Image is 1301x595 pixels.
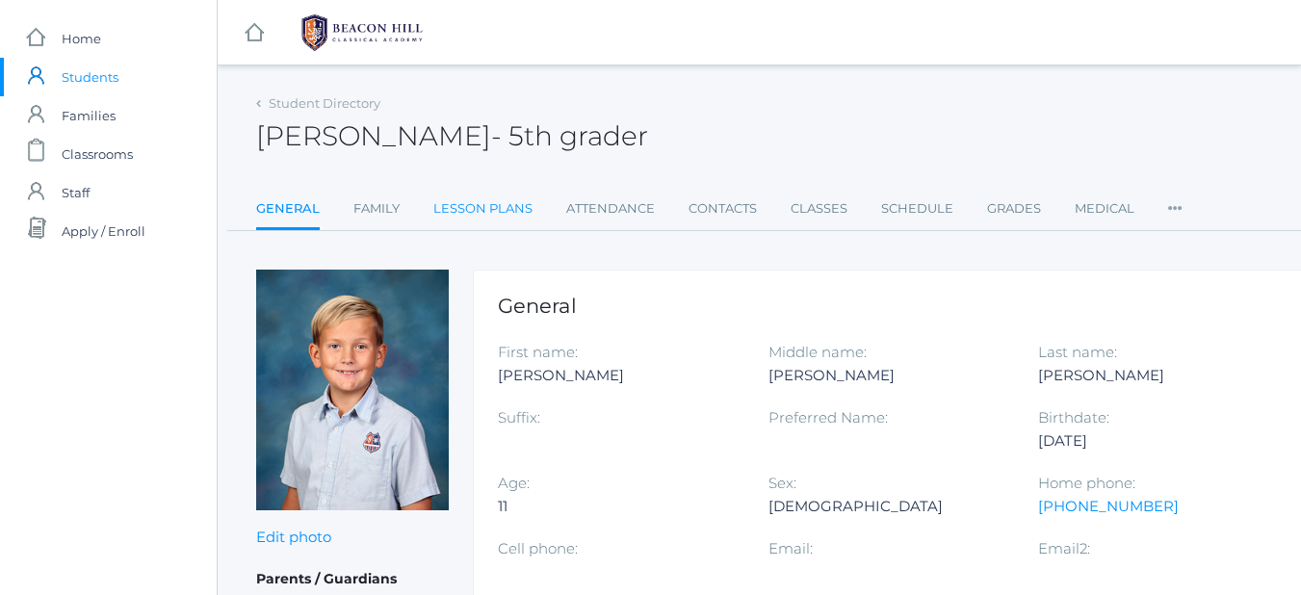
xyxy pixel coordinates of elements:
div: [DEMOGRAPHIC_DATA] [768,495,1010,518]
span: Students [62,58,118,96]
a: Edit photo [256,528,331,546]
a: Grades [987,190,1041,228]
img: BHCALogos-05-308ed15e86a5a0abce9b8dd61676a3503ac9727e845dece92d48e8588c001991.png [290,9,434,57]
a: Lesson Plans [433,190,533,228]
a: General [256,190,320,231]
label: First name: [498,343,578,361]
span: Families [62,96,116,135]
span: Apply / Enroll [62,212,145,250]
div: [PERSON_NAME] [1038,364,1280,387]
a: Attendance [566,190,655,228]
label: Sex: [768,474,796,492]
span: - 5th grader [491,119,648,152]
label: Preferred Name: [768,408,888,427]
h2: [PERSON_NAME] [256,121,648,151]
span: Staff [62,173,90,212]
label: Cell phone: [498,539,578,557]
a: Classes [791,190,847,228]
div: 11 [498,495,740,518]
label: Middle name: [768,343,867,361]
a: Schedule [881,190,953,228]
div: [DATE] [1038,429,1280,453]
span: Classrooms [62,135,133,173]
label: Age: [498,474,530,492]
a: Family [353,190,400,228]
label: Home phone: [1038,474,1135,492]
a: Student Directory [269,95,380,111]
label: Email2: [1038,539,1090,557]
span: Home [62,19,101,58]
img: Peter Laubacher [256,270,449,510]
label: Birthdate: [1038,408,1109,427]
label: Last name: [1038,343,1117,361]
a: Medical [1075,190,1134,228]
label: Suffix: [498,408,540,427]
label: Email: [768,539,813,557]
a: Contacts [689,190,757,228]
div: [PERSON_NAME] [768,364,1010,387]
div: [PERSON_NAME] [498,364,740,387]
a: [PHONE_NUMBER] [1038,497,1179,515]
